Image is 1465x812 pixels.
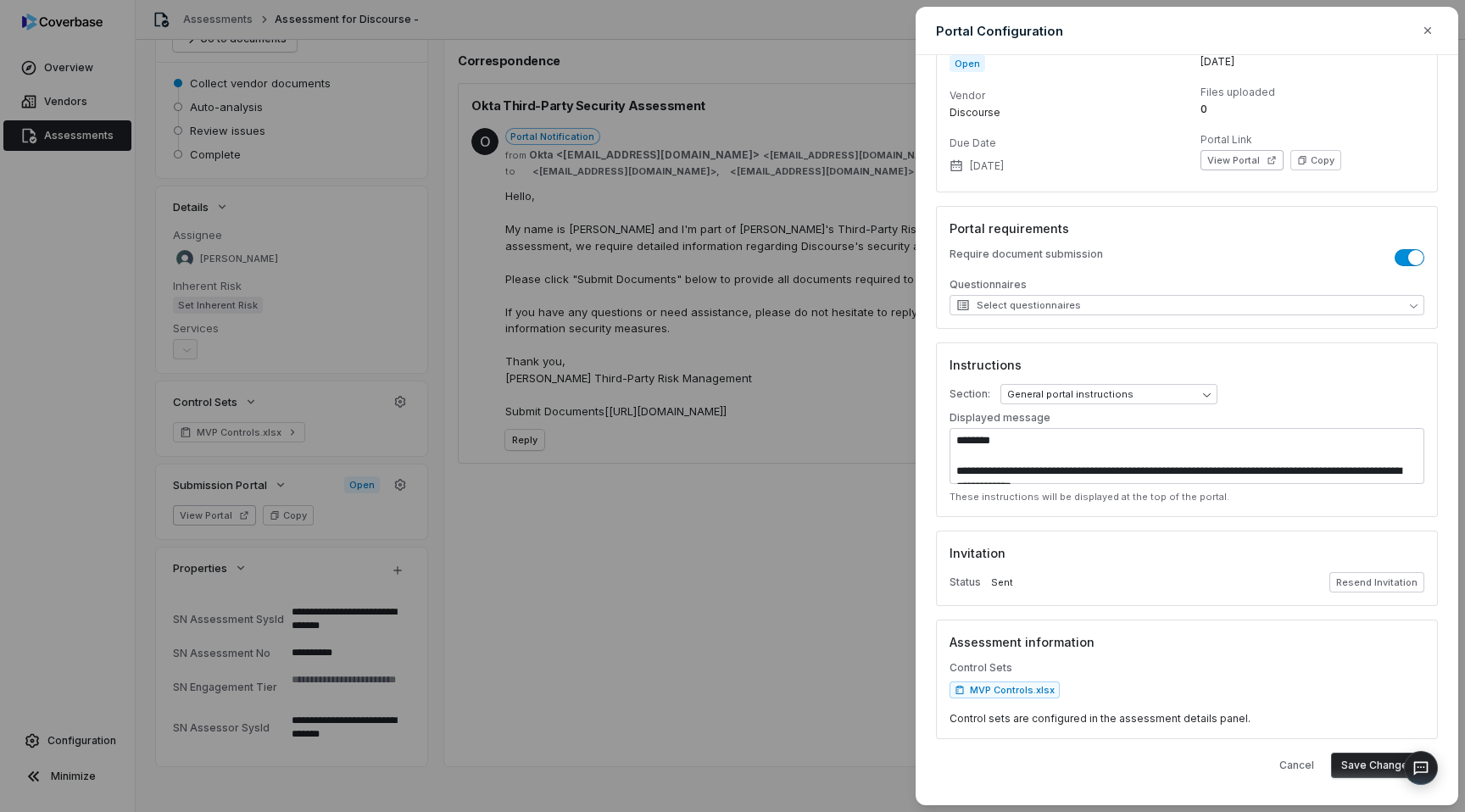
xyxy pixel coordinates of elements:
[1269,753,1324,778] button: Cancel
[1329,572,1424,592] button: Resend Invitation
[950,576,981,589] p: Status
[950,278,1424,295] p: Questionnaires
[1200,133,1424,147] dt: Portal Link
[1331,753,1424,778] button: Save Changes
[1200,150,1284,170] button: View Portal
[1200,86,1424,99] dt: Files uploaded
[1200,55,1234,69] span: [DATE]
[944,148,1009,184] button: [DATE]
[1200,103,1207,116] span: 0
[950,661,1424,678] p: Control Sets
[950,136,1173,150] dt: Due Date
[950,387,990,401] p: Section:
[991,576,1013,589] span: Sent
[950,106,1000,120] span: Discourse
[950,712,1424,726] p: Control sets are configured in the assessment details panel.
[950,247,1103,268] p: Require document submission
[950,544,1424,562] h3: Invitation
[950,411,1050,425] p: Displayed message
[950,55,985,72] span: Open
[1290,150,1341,170] button: Copy
[950,89,1173,103] dt: Vendor
[950,220,1424,237] h3: Portal requirements
[950,356,1424,374] h3: Instructions
[936,22,1063,40] h2: Portal Configuration
[950,491,1424,503] p: These instructions will be displayed at the top of the portal.
[956,298,1081,312] span: Select questionnaires
[950,633,1424,651] h3: Assessment information
[970,683,1055,697] span: MVP Controls.xlsx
